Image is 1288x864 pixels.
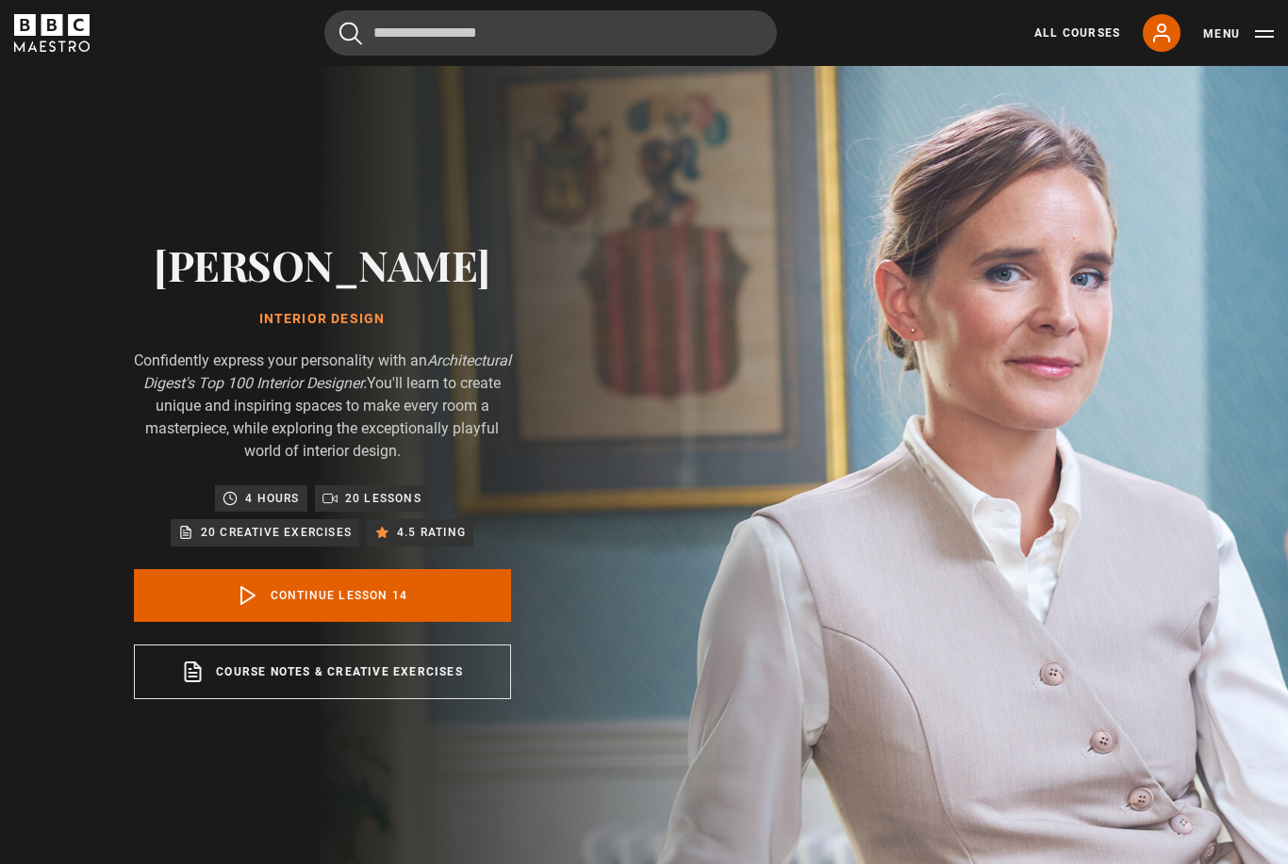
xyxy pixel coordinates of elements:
[324,10,777,56] input: Search
[134,569,511,622] a: Continue lesson 14
[1034,24,1120,41] a: All Courses
[397,523,466,542] p: 4.5 rating
[245,489,299,508] p: 4 hours
[134,350,511,463] p: Confidently express your personality with an You'll learn to create unique and inspiring spaces t...
[339,22,362,45] button: Submit the search query
[201,523,352,542] p: 20 creative exercises
[134,312,511,327] h1: Interior Design
[345,489,421,508] p: 20 lessons
[134,644,511,699] a: Course notes & creative exercises
[14,14,90,52] svg: BBC Maestro
[143,351,511,392] i: Architectural Digest's Top 100 Interior Designer.
[1203,24,1274,43] button: Toggle navigation
[134,240,511,288] h2: [PERSON_NAME]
